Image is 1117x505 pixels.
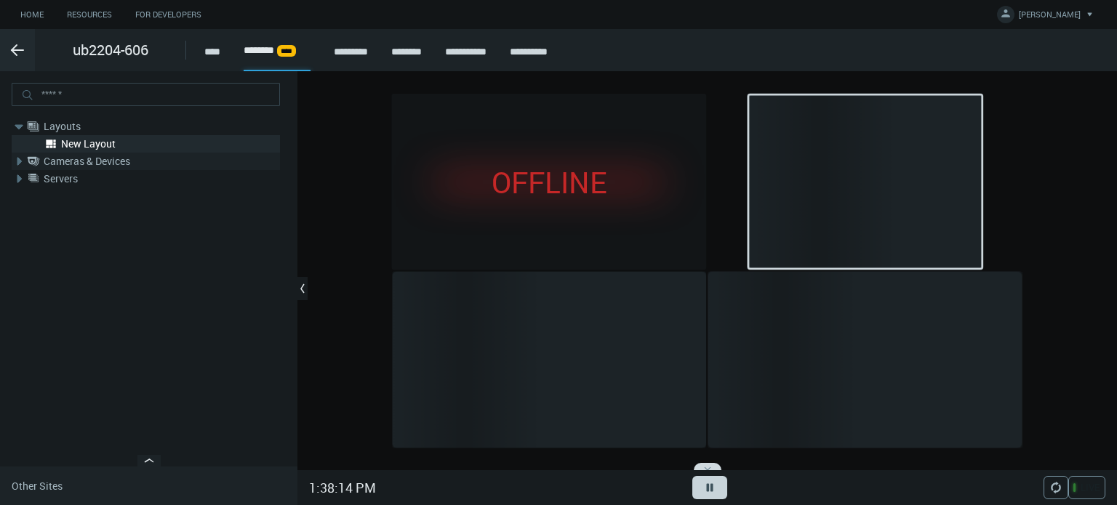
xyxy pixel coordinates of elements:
span: Layouts [44,118,280,135]
span: Servers [44,170,280,187]
span: LIVE [1081,482,1100,493]
a: Resources [55,6,124,24]
a: For Developers [124,6,213,24]
a: Home [9,6,55,24]
button: LIVE [1068,476,1105,499]
span: ub2204-606 [73,39,148,61]
div: 1:38:14 PM [309,478,376,498]
span: Cameras & Devices [44,153,280,170]
span: Other Sites [12,479,63,493]
div: OFFLINE [492,163,606,200]
nx-search-highlight: New Layout [61,138,274,150]
span: [PERSON_NAME] [1019,9,1081,25]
